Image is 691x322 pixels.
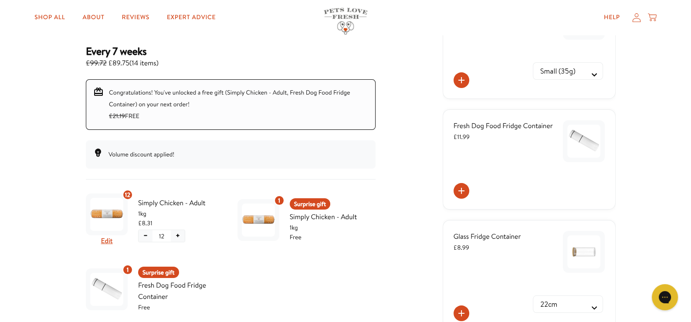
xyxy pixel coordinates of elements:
[567,125,600,158] img: Fresh Dog Food Fridge Container
[597,9,627,26] a: Help
[274,195,285,206] div: 1 units of item: Simply Chicken - Adult
[290,211,376,223] span: Simply Chicken - Adult
[90,273,123,306] img: Fresh Dog Food Fridge Container
[86,58,107,68] s: £99.72
[242,203,275,237] img: Simply Chicken - Adult
[237,190,376,250] div: Subscription product: Simply Chicken - Adult
[138,197,224,209] span: Simply Chicken - Adult
[109,112,125,120] s: £21.19
[138,280,224,302] span: Fresh Dog Food Fridge Container
[109,88,350,120] span: Congratulations! You've unlocked a free gift (Simply Chicken - Adult, Fresh Dog Food Fridge Conta...
[454,243,469,252] span: £8.99
[142,268,175,277] span: Surprise gift
[324,8,367,34] img: Pets Love Fresh
[138,218,152,228] span: £8.31
[454,132,470,141] span: £11.99
[75,9,111,26] a: About
[454,232,521,241] span: Glass Fridge Container
[125,190,130,200] span: 12
[86,190,224,250] div: Subscription product: Simply Chicken - Adult
[567,235,600,268] img: Glass Fridge Container
[290,232,301,242] span: Free
[115,9,156,26] a: Reviews
[108,150,174,159] span: Volume discount applied!
[86,44,159,58] h3: Every 7 weeks
[278,196,280,205] span: 1
[294,199,326,209] span: Surprise gift
[122,264,133,275] div: 1 units of item: Fresh Dog Food Fridge Container
[90,198,123,231] img: Simply Chicken - Adult
[454,121,553,131] span: Fresh Dog Food Fridge Container
[171,230,185,242] button: Increase quantity
[647,281,682,313] iframe: Gorgias live chat messenger
[101,235,113,247] button: Edit
[160,9,223,26] a: Expert Advice
[138,209,224,218] span: 1kg
[159,231,164,241] span: 12
[86,263,224,315] div: Subscription product: Fresh Dog Food Fridge Container
[290,223,376,232] span: 1kg
[138,302,150,312] span: Free
[86,44,376,69] div: Subscription for 14 items with cost £89.75. Renews Every 7 weeks
[127,265,129,275] span: 1
[139,230,152,242] button: Decrease quantity
[27,9,72,26] a: Shop All
[122,190,133,200] div: 12 units of item: Simply Chicken - Adult
[86,58,159,69] span: £89.75 ( 14 items )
